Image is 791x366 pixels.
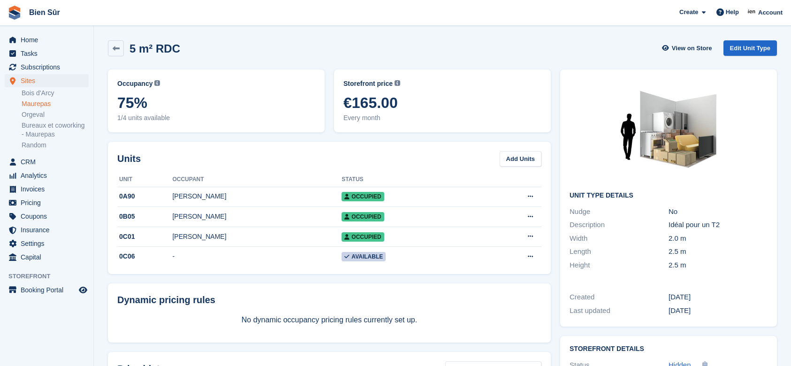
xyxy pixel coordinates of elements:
[21,61,77,74] span: Subscriptions
[570,260,669,271] div: Height
[679,8,698,17] span: Create
[5,237,89,250] a: menu
[117,232,172,242] div: 0C01
[570,305,669,316] div: Last updated
[5,155,89,168] a: menu
[598,79,739,184] img: box-5m2.jpg
[342,232,384,242] span: Occupied
[5,61,89,74] a: menu
[117,152,141,166] h2: Units
[570,192,768,199] h2: Unit Type details
[117,212,172,221] div: 0B05
[672,44,712,53] span: View on Store
[570,206,669,217] div: Nudge
[343,94,541,111] span: €165.00
[5,210,89,223] a: menu
[21,155,77,168] span: CRM
[154,80,160,86] img: icon-info-grey-7440780725fd019a000dd9b08b2336e03edf1995a4989e88bcd33f0948082b44.svg
[172,212,342,221] div: [PERSON_NAME]
[117,314,541,326] p: No dynamic occupancy pricing rules currently set up.
[25,5,64,20] a: Bien Sûr
[22,110,89,119] a: Orgeval
[21,183,77,196] span: Invoices
[342,172,479,187] th: Status
[21,237,77,250] span: Settings
[570,220,669,230] div: Description
[5,33,89,46] a: menu
[117,293,541,307] div: Dynamic pricing rules
[758,8,783,17] span: Account
[395,80,400,86] img: icon-info-grey-7440780725fd019a000dd9b08b2336e03edf1995a4989e88bcd33f0948082b44.svg
[8,6,22,20] img: stora-icon-8386f47178a22dfd0bd8f6a31ec36ba5ce8667c1dd55bd0f319d3a0aa187defe.svg
[21,251,77,264] span: Capital
[117,79,152,89] span: Occupancy
[21,210,77,223] span: Coupons
[22,141,89,150] a: Random
[5,283,89,297] a: menu
[5,74,89,87] a: menu
[21,223,77,236] span: Insurance
[570,292,669,303] div: Created
[723,40,777,56] a: Edit Unit Type
[22,99,89,108] a: Maurepas
[747,8,757,17] img: Asmaa Habri
[661,40,716,56] a: View on Store
[117,191,172,201] div: 0A90
[570,246,669,257] div: Length
[669,206,768,217] div: No
[343,113,541,123] span: Every month
[669,220,768,230] div: Idéal pour un T2
[117,94,315,111] span: 75%
[77,284,89,296] a: Preview store
[343,79,393,89] span: Storefront price
[5,223,89,236] a: menu
[172,247,342,267] td: -
[21,74,77,87] span: Sites
[726,8,739,17] span: Help
[669,292,768,303] div: [DATE]
[22,121,89,139] a: Bureaux et coworking - Maurepas
[669,305,768,316] div: [DATE]
[342,212,384,221] span: Occupied
[500,151,541,167] a: Add Units
[117,113,315,123] span: 1/4 units available
[129,42,180,55] h2: 5 m² RDC
[172,191,342,201] div: [PERSON_NAME]
[570,345,768,353] h2: Storefront Details
[21,47,77,60] span: Tasks
[5,183,89,196] a: menu
[172,172,342,187] th: Occupant
[21,196,77,209] span: Pricing
[117,252,172,261] div: 0C06
[669,260,768,271] div: 2.5 m
[21,283,77,297] span: Booking Portal
[669,233,768,244] div: 2.0 m
[5,47,89,60] a: menu
[342,252,386,261] span: Available
[5,196,89,209] a: menu
[21,169,77,182] span: Analytics
[342,192,384,201] span: Occupied
[21,33,77,46] span: Home
[669,246,768,257] div: 2.5 m
[172,232,342,242] div: [PERSON_NAME]
[22,89,89,98] a: Bois d'Arcy
[117,172,172,187] th: Unit
[8,272,93,281] span: Storefront
[5,251,89,264] a: menu
[570,233,669,244] div: Width
[5,169,89,182] a: menu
